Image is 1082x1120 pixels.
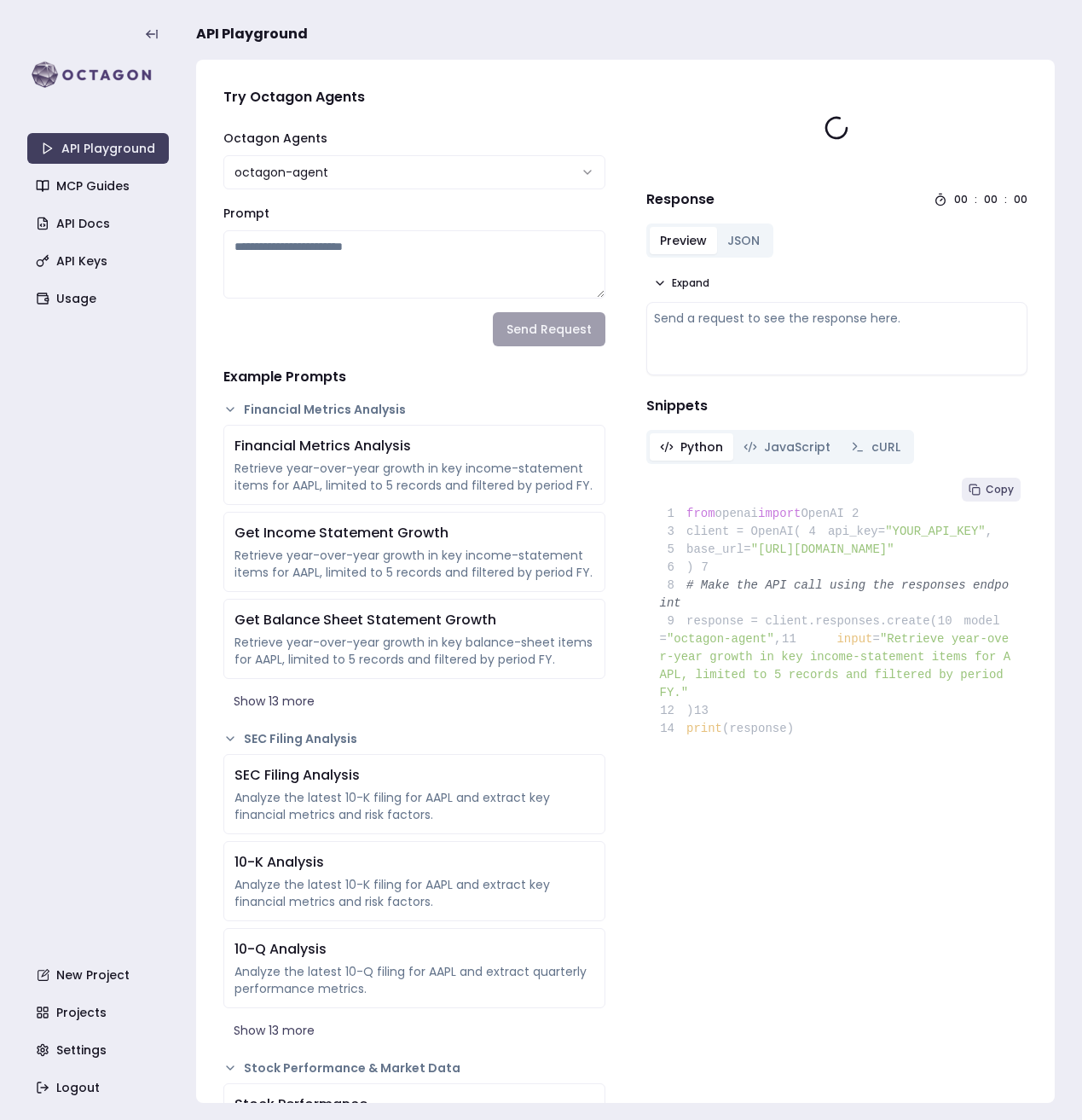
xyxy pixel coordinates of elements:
span: "octagon-agent" [667,632,774,646]
button: Stock Performance & Market Data [223,1059,605,1076]
a: Settings [29,1035,171,1065]
div: Analyze the latest 10-K filing for AAPL and extract key financial metrics and risk factors. [234,876,594,910]
span: print [686,722,722,735]
span: 9 [660,612,687,630]
span: 4 [801,523,828,541]
a: MCP Guides [29,171,171,201]
a: Projects [29,997,171,1028]
span: 10 [937,612,964,630]
span: JavaScript [764,438,830,456]
button: Financial Metrics Analysis [223,401,605,418]
span: client = OpenAI( [660,525,801,538]
span: , [774,632,781,646]
span: 7 [693,559,720,577]
span: (response) [722,722,794,735]
span: base_url= [686,543,751,556]
span: 2 [844,505,871,523]
h4: Response [646,189,715,210]
button: JSON [717,227,770,254]
div: 10-K Analysis [234,852,594,873]
div: 10-Q Analysis [234,939,594,960]
div: Retrieve year-over-year growth in key income-statement items for AAPL, limited to 5 records and f... [234,460,594,494]
div: Analyze the latest 10-K filing for AAPL and extract key financial metrics and risk factors. [234,789,594,823]
span: 13 [693,702,720,720]
span: 6 [660,559,687,577]
span: 1 [660,505,687,523]
div: 00 [984,193,998,206]
span: api_key= [828,525,885,538]
span: 14 [660,720,687,738]
span: cURL [871,438,900,456]
span: Python [680,438,723,456]
span: "YOUR_API_KEY" [885,525,986,538]
div: Financial Metrics Analysis [234,436,594,456]
h4: Try Octagon Agents [223,87,605,107]
span: = [872,632,879,646]
h4: Example Prompts [223,367,605,387]
div: 00 [954,193,968,206]
div: 00 [1014,193,1027,206]
span: input [836,632,872,646]
span: # Make the API call using the responses endpoint [660,578,1010,610]
button: Preview [650,227,717,254]
h4: Snippets [646,396,1028,416]
a: Logout [29,1072,171,1103]
a: API Keys [29,246,171,276]
label: Octagon Agents [223,130,327,147]
span: 5 [660,541,687,559]
img: logo-rect-yK7x_WSZ.svg [27,58,169,92]
button: Expand [646,271,716,295]
span: 12 [660,702,687,720]
button: Show 13 more [223,686,605,717]
a: New Project [29,960,171,990]
span: Copy [986,483,1014,496]
span: OpenAI [801,507,843,520]
div: SEC Filing Analysis [234,765,594,786]
span: "[URL][DOMAIN_NAME]" [751,543,894,556]
div: Get Income Statement Growth [234,523,594,543]
div: Retrieve year-over-year growth in key balance-sheet items for AAPL, limited to 5 records and filt... [234,634,594,668]
a: Usage [29,283,171,314]
button: Show 13 more [223,1015,605,1046]
span: ) [660,704,694,717]
span: 11 [781,630,808,648]
span: 8 [660,577,687,595]
div: Send a request to see the response here. [654,310,1021,327]
div: Stock Performance [234,1094,594,1115]
a: API Docs [29,208,171,239]
div: Retrieve year-over-year growth in key income-statement items for AAPL, limited to 5 records and f... [234,547,594,581]
div: : [1004,193,1007,206]
label: Prompt [223,205,269,222]
span: , [986,525,992,538]
span: response = client.responses.create( [660,614,938,628]
a: API Playground [27,133,169,164]
span: 3 [660,523,687,541]
span: ) [660,560,694,574]
div: : [975,193,977,206]
span: API Playground [196,24,308,44]
button: SEC Filing Analysis [223,730,605,747]
span: import [758,507,801,520]
span: Expand [672,276,709,290]
div: Analyze the latest 10-Q filing for AAPL and extract quarterly performance metrics. [234,963,594,997]
div: Get Balance Sheet Statement Growth [234,610,594,630]
button: Copy [962,478,1021,502]
span: from [686,507,715,520]
span: openai [715,507,758,520]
